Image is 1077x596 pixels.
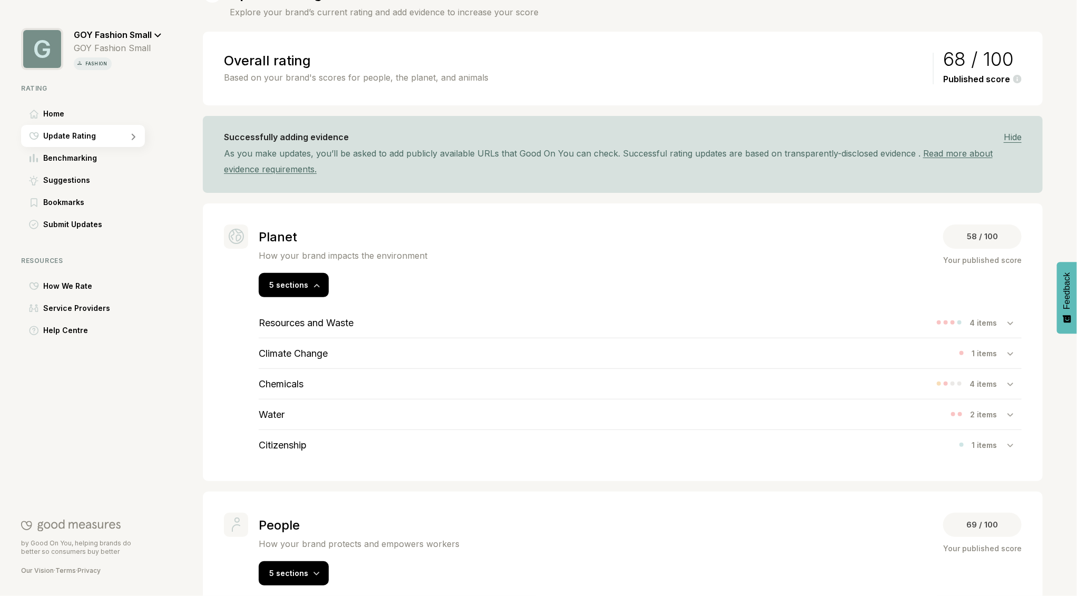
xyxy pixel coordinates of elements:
[43,130,96,142] span: Update Rating
[21,566,145,575] div: · ·
[224,71,928,84] p: Based on your brand's scores for people, the planet, and animals
[21,539,145,556] p: by Good On You, helping brands do better so consumers buy better
[224,53,928,69] h2: Overall rating
[224,148,993,174] a: Read more about evidence requirements.
[21,191,162,213] a: BookmarksBookmarks
[1057,262,1077,334] button: Feedback - Show survey
[29,175,38,185] img: Suggestions
[29,304,38,312] img: Service Providers
[21,213,162,236] a: Submit UpdatesSubmit Updates
[259,517,459,533] h2: People
[970,318,1007,327] div: 4 items
[43,108,64,120] span: Home
[30,154,38,162] img: Benchmarking
[259,409,285,420] h3: Water
[1031,550,1066,585] iframe: Website support platform help button
[259,378,303,389] h3: Chemicals
[29,282,39,290] img: How We Rate
[76,60,83,67] img: vertical icon
[21,169,162,191] a: SuggestionsSuggestions
[259,250,427,261] p: How your brand impacts the environment
[943,254,1022,267] div: Your published score
[943,53,1022,65] div: 68 / 100
[232,517,241,532] img: People
[21,566,54,574] a: Our Vision
[1004,132,1022,143] span: Hide
[269,280,308,289] span: 5 sections
[43,280,92,292] span: How We Rate
[970,379,1007,388] div: 4 items
[29,220,38,229] img: Submit Updates
[259,317,354,328] h3: Resources and Waste
[224,132,349,142] h3: Successfully adding evidence
[21,519,121,532] img: Good On You
[43,174,90,187] span: Suggestions
[21,319,162,341] a: Help CentreHelp Centre
[943,74,1022,84] div: Published score
[43,152,97,164] span: Benchmarking
[259,539,459,549] p: How your brand protects and empowers workers
[972,441,1007,450] div: 1 items
[31,198,37,207] img: Bookmarks
[43,302,110,315] span: Service Providers
[230,6,538,18] h4: Explore your brand’s current rating and add evidence to increase your score
[43,324,88,337] span: Help Centre
[970,410,1007,419] div: 2 items
[21,84,162,92] div: Rating
[43,218,102,231] span: Submit Updates
[21,275,162,297] a: How We RateHow We Rate
[21,147,162,169] a: BenchmarkingBenchmarking
[21,103,162,125] a: HomeHome
[259,348,328,359] h3: Climate Change
[83,60,110,68] p: fashion
[224,145,1022,177] div: As you make updates, you’ll be asked to add publicly available URLs that Good On You can check. S...
[43,196,84,209] span: Bookmarks
[29,132,39,140] img: Update Rating
[259,229,427,245] h2: Planet
[21,257,162,265] div: Resources
[74,43,162,53] div: GOY Fashion Small
[943,542,1022,555] div: Your published score
[29,326,39,336] img: Help Centre
[21,125,162,147] a: Update RatingUpdate Rating
[1062,272,1072,309] span: Feedback
[269,569,308,578] span: 5 sections
[74,30,152,40] span: GOY Fashion Small
[77,566,101,574] a: Privacy
[943,224,1022,249] div: 58 / 100
[943,513,1022,537] div: 69 / 100
[55,566,76,574] a: Terms
[259,439,307,451] h3: Citizenship
[229,229,244,244] img: Planet
[21,297,162,319] a: Service ProvidersService Providers
[30,110,38,119] img: Home
[972,349,1007,358] div: 1 items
